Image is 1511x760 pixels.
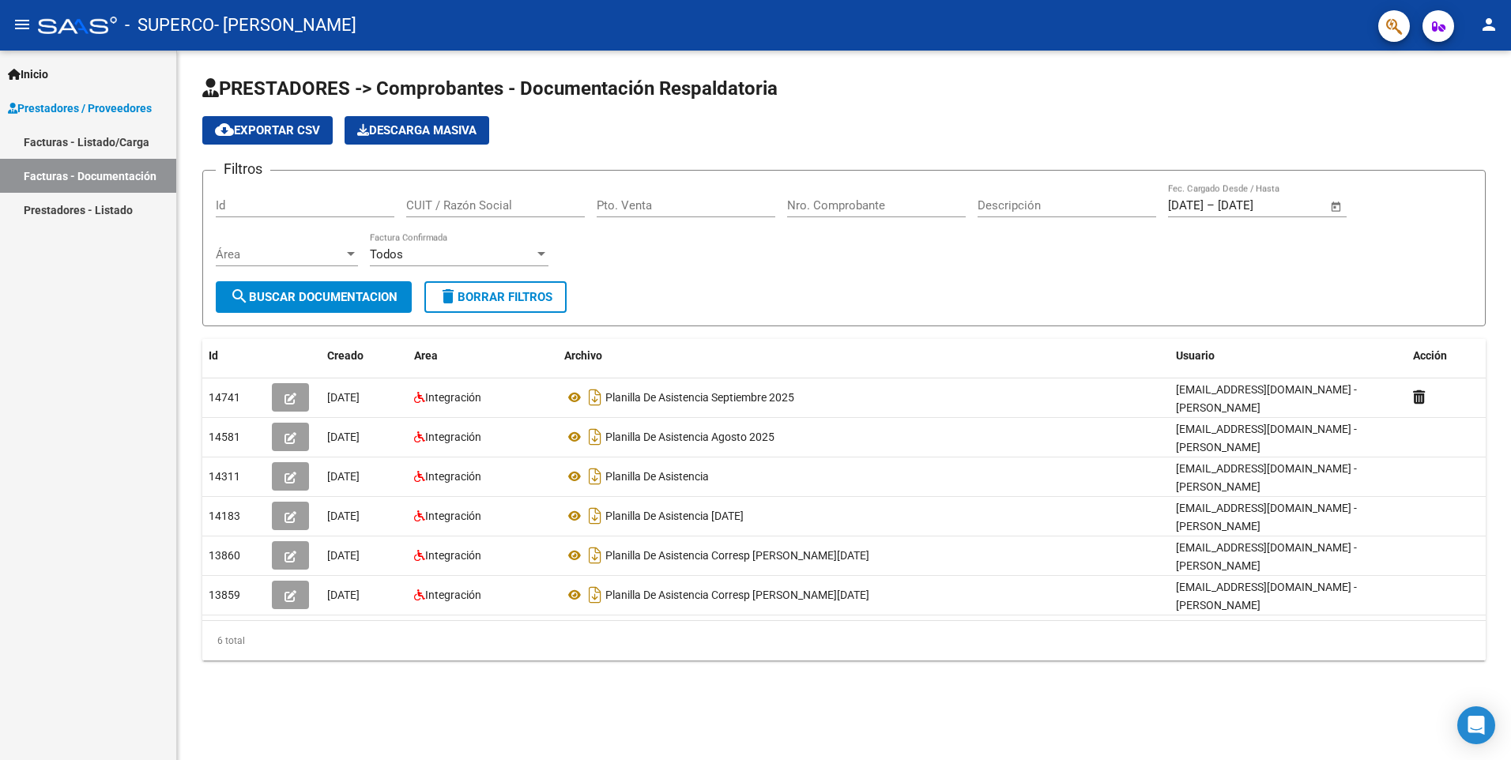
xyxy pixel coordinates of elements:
[425,589,481,601] span: Integración
[585,385,605,410] i: Descargar documento
[209,589,240,601] span: 13859
[605,510,744,522] span: Planilla De Asistencia [DATE]
[216,158,270,180] h3: Filtros
[605,431,774,443] span: Planilla De Asistencia Agosto 2025
[439,290,552,304] span: Borrar Filtros
[327,391,360,404] span: [DATE]
[605,391,794,404] span: Planilla De Asistencia Septiembre 2025
[1407,339,1486,373] datatable-header-cell: Acción
[13,15,32,34] mat-icon: menu
[1218,198,1294,213] input: Fecha fin
[202,77,778,100] span: PRESTADORES -> Comprobantes - Documentación Respaldatoria
[408,339,558,373] datatable-header-cell: Area
[1176,383,1357,414] span: [EMAIL_ADDRESS][DOMAIN_NAME] - [PERSON_NAME]
[414,349,438,362] span: Area
[209,549,240,562] span: 13860
[327,470,360,483] span: [DATE]
[357,123,477,137] span: Descarga Masiva
[564,349,602,362] span: Archivo
[1176,541,1357,572] span: [EMAIL_ADDRESS][DOMAIN_NAME] - [PERSON_NAME]
[1170,339,1407,373] datatable-header-cell: Usuario
[370,247,403,261] span: Todos
[585,424,605,450] i: Descargar documento
[327,549,360,562] span: [DATE]
[605,549,869,562] span: Planilla De Asistencia Corresp [PERSON_NAME][DATE]
[585,543,605,568] i: Descargar documento
[585,503,605,529] i: Descargar documento
[321,339,408,373] datatable-header-cell: Creado
[1176,349,1215,362] span: Usuario
[230,287,249,306] mat-icon: search
[345,116,489,145] button: Descarga Masiva
[1176,423,1357,453] span: [EMAIL_ADDRESS][DOMAIN_NAME] - [PERSON_NAME]
[425,470,481,483] span: Integración
[209,510,240,522] span: 14183
[1176,502,1357,532] span: [EMAIL_ADDRESS][DOMAIN_NAME] - [PERSON_NAME]
[8,66,48,83] span: Inicio
[230,290,398,304] span: Buscar Documentacion
[202,339,266,373] datatable-header-cell: Id
[425,391,481,404] span: Integración
[209,349,218,362] span: Id
[558,339,1170,373] datatable-header-cell: Archivo
[327,510,360,522] span: [DATE]
[345,116,489,145] app-download-masive: Descarga masiva de comprobantes (adjuntos)
[8,100,152,117] span: Prestadores / Proveedores
[605,470,709,483] span: Planilla De Asistencia
[1328,198,1346,216] button: Open calendar
[425,549,481,562] span: Integración
[202,116,333,145] button: Exportar CSV
[1207,198,1215,213] span: –
[327,589,360,601] span: [DATE]
[209,431,240,443] span: 14581
[424,281,567,313] button: Borrar Filtros
[202,621,1486,660] div: 6 total
[327,431,360,443] span: [DATE]
[1176,581,1357,611] span: [EMAIL_ADDRESS][DOMAIN_NAME] - [PERSON_NAME]
[216,281,412,313] button: Buscar Documentacion
[1176,462,1357,493] span: [EMAIL_ADDRESS][DOMAIN_NAME] - [PERSON_NAME]
[215,123,320,137] span: Exportar CSV
[425,431,481,443] span: Integración
[209,470,240,483] span: 14311
[605,589,869,601] span: Planilla De Asistencia Corresp [PERSON_NAME][DATE]
[1413,349,1447,362] span: Acción
[425,510,481,522] span: Integración
[1168,198,1204,213] input: Fecha inicio
[585,582,605,608] i: Descargar documento
[209,391,240,404] span: 14741
[214,8,356,43] span: - [PERSON_NAME]
[215,120,234,139] mat-icon: cloud_download
[1479,15,1498,34] mat-icon: person
[216,247,344,261] span: Área
[327,349,364,362] span: Creado
[1457,706,1495,744] div: Open Intercom Messenger
[439,287,458,306] mat-icon: delete
[585,464,605,489] i: Descargar documento
[125,8,214,43] span: - SUPERCO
